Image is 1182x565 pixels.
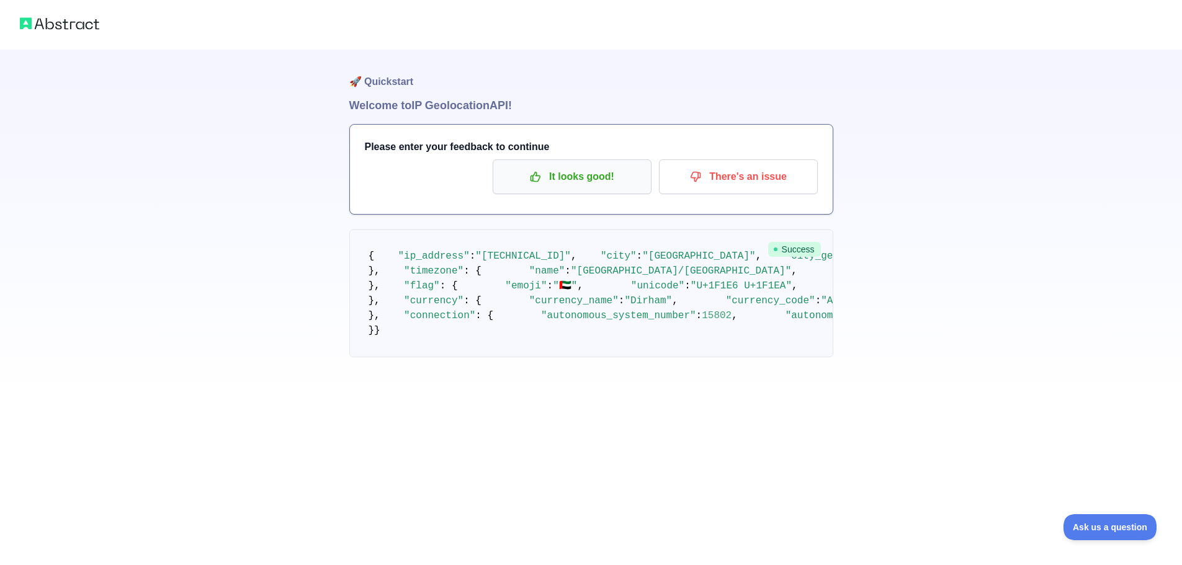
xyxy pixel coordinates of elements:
[684,280,691,291] span: :
[565,265,571,277] span: :
[440,280,458,291] span: : {
[349,97,833,114] h1: Welcome to IP Geolocation API!
[672,295,678,306] span: ,
[404,310,475,321] span: "connection"
[637,251,643,262] span: :
[529,265,565,277] span: "name"
[619,295,625,306] span: :
[529,295,619,306] span: "currency_name"
[475,251,571,262] span: "[TECHNICAL_ID]"
[547,280,553,291] span: :
[493,159,651,194] button: It looks good!
[659,159,818,194] button: There's an issue
[463,295,481,306] span: : {
[571,265,791,277] span: "[GEOGRAPHIC_DATA]/[GEOGRAPHIC_DATA]"
[786,310,976,321] span: "autonomous_system_organization"
[470,251,476,262] span: :
[20,15,99,32] img: Abstract logo
[631,280,684,291] span: "unicode"
[791,265,797,277] span: ,
[577,280,583,291] span: ,
[404,280,440,291] span: "flag"
[668,166,808,187] p: There's an issue
[815,295,822,306] span: :
[541,310,696,321] span: "autonomous_system_number"
[624,295,672,306] span: "Dirham"
[726,295,815,306] span: "currency_code"
[768,242,821,257] span: Success
[732,310,738,321] span: ,
[696,310,702,321] span: :
[505,280,547,291] span: "emoji"
[463,265,481,277] span: : {
[365,140,818,154] h3: Please enter your feedback to continue
[404,265,463,277] span: "timezone"
[792,280,798,291] span: ,
[398,251,470,262] span: "ip_address"
[702,310,732,321] span: 15802
[691,280,792,291] span: "U+1F1E6 U+1F1EA"
[502,166,642,187] p: It looks good!
[1063,514,1157,540] iframe: Toggle Customer Support
[369,251,375,262] span: {
[475,310,493,321] span: : {
[571,251,577,262] span: ,
[756,251,762,262] span: ,
[601,251,637,262] span: "city"
[821,295,851,306] span: "AED"
[642,251,755,262] span: "[GEOGRAPHIC_DATA]"
[349,50,833,97] h1: 🚀 Quickstart
[553,280,577,291] span: "🇦🇪"
[404,295,463,306] span: "currency"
